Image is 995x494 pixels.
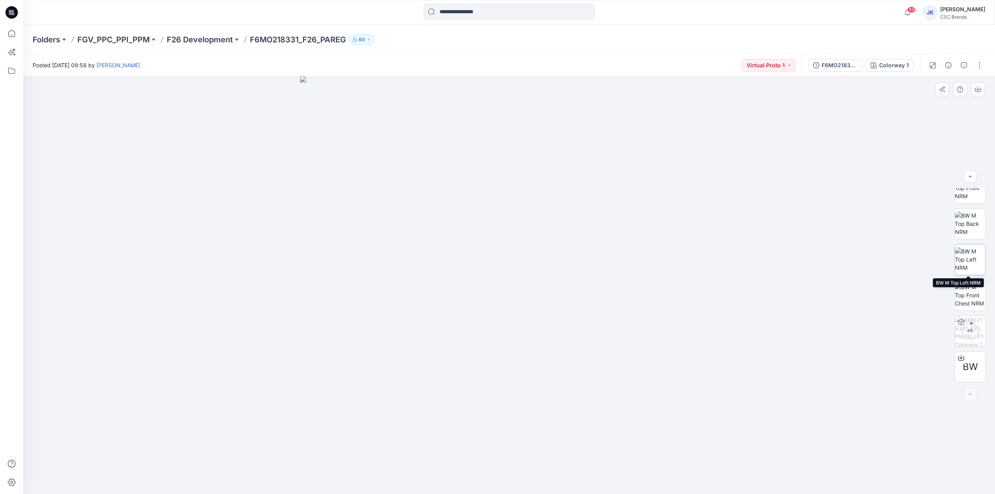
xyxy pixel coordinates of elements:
a: Folders [33,34,60,45]
a: F26 Development [167,34,233,45]
span: BW [963,360,978,374]
button: Colorway 1 [866,59,914,72]
img: BW M Top Front NRM [955,176,985,200]
span: Posted [DATE] 09:58 by [33,61,140,69]
p: F6MO218331_F26_PAREG [250,34,346,45]
button: 60 [349,34,375,45]
p: 60 [359,35,365,44]
span: 89 [907,7,916,13]
button: Details [942,59,955,72]
div: JK [923,5,937,19]
img: F6MO218331_F26_PAREG_VP1 Colorway 1 [955,316,985,346]
img: eyJhbGciOiJIUzI1NiIsImtpZCI6IjAiLCJzbHQiOiJzZXMiLCJ0eXAiOiJKV1QifQ.eyJkYXRhIjp7InR5cGUiOiJzdG9yYW... [300,76,718,494]
div: Colorway 1 [879,61,909,70]
button: F6MO218331_F26_PAREG_VP1 [808,59,862,72]
a: [PERSON_NAME] [96,62,140,68]
img: BW M Top Left NRM [955,247,985,272]
div: CSC Brands [940,14,985,20]
a: FGV_PPC_PPI_PPM [77,34,150,45]
div: F6MO218331_F26_PAREG_VP1 [822,61,857,70]
img: BW M Top Back NRM [955,211,985,236]
div: [PERSON_NAME] [940,5,985,14]
div: 4 % [961,328,979,334]
img: BW M Top Front Chest NRM [955,283,985,307]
